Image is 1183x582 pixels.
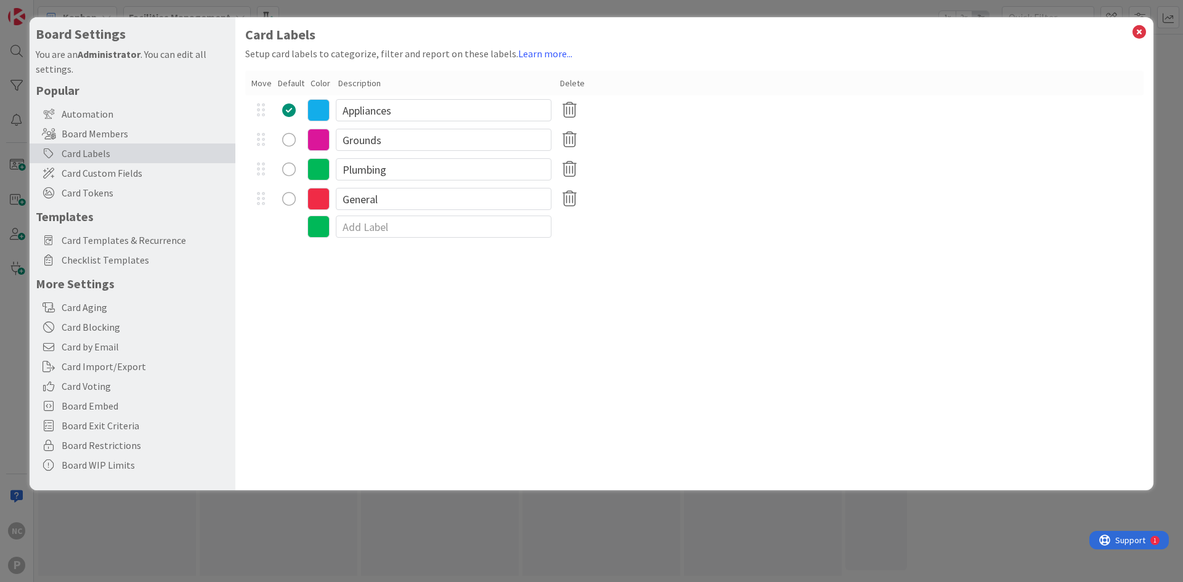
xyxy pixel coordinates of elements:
div: Card Labels [30,143,235,163]
input: Edit Label [336,158,551,180]
div: Default [278,77,304,90]
input: Edit Label [336,99,551,121]
h4: Board Settings [36,26,229,42]
div: Board Members [30,124,235,143]
div: 1 [64,5,67,15]
div: Card Blocking [30,317,235,337]
div: Description [338,77,554,90]
span: Card by Email [62,339,229,354]
a: Learn more... [518,47,572,60]
span: Card Templates & Recurrence [62,233,229,248]
div: Setup card labels to categorize, filter and report on these labels. [245,46,1144,61]
h5: Templates [36,209,229,224]
div: Delete [560,77,585,90]
div: Automation [30,104,235,124]
div: Move [251,77,272,90]
div: Board WIP Limits [30,455,235,475]
span: Card Custom Fields [62,166,229,180]
div: Color [311,77,332,90]
h5: More Settings [36,276,229,291]
input: Edit Label [336,129,551,151]
input: Add Label [336,216,551,238]
div: Card Import/Export [30,357,235,376]
span: Board Embed [62,398,229,413]
div: Card Aging [30,297,235,317]
b: Administrator [78,48,140,60]
input: Edit Label [336,188,551,210]
span: Card Voting [62,379,229,394]
h1: Card Labels [245,27,1144,42]
span: Checklist Templates [62,253,229,267]
h5: Popular [36,83,229,98]
span: Card Tokens [62,185,229,200]
span: Support [26,2,56,17]
span: Board Restrictions [62,438,229,453]
span: Board Exit Criteria [62,418,229,433]
div: You are an . You can edit all settings. [36,47,229,76]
